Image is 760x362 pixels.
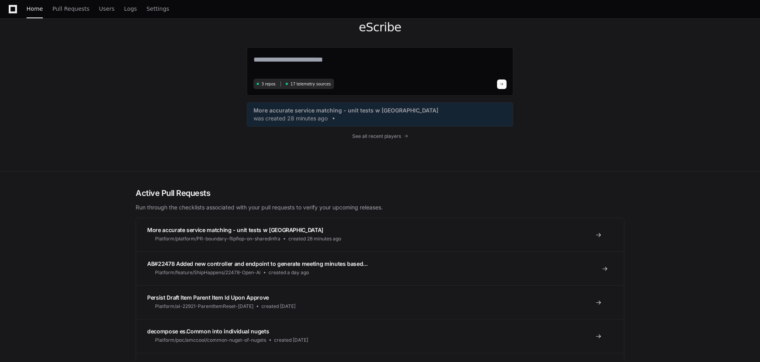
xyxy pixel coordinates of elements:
[147,226,323,233] span: More accurate service matching - unit tests w [GEOGRAPHIC_DATA]
[147,294,269,301] span: Persist Draft Item Parent Item Id Upon Approve
[253,106,438,114] span: More accurate service matching - unit tests w [GEOGRAPHIC_DATA]
[136,218,624,252] a: More accurate service matching - unit tests w [GEOGRAPHIC_DATA]Platform/platform/PR-boundary-flip...
[155,236,280,242] span: Platform/platform/PR-boundary-flipflop-on-sharedinfra
[352,133,401,139] span: See all recent players
[136,319,624,353] a: decompose es.Common into individual nugetsPlatform/poc/amccool/common-nuget-of-nugetscreated [DATE]
[27,6,43,11] span: Home
[269,269,309,276] span: created a day ago
[288,236,341,242] span: created 28 minutes ago
[247,20,513,35] h1: eScribe
[136,252,624,285] a: AB#22478 Added new controller and endpoint to generate meeting minutes based...Platform/feature/S...
[274,337,308,343] span: created [DATE]
[124,6,137,11] span: Logs
[253,114,328,122] span: was created 28 minutes ago
[290,81,330,87] span: 17 telemetry sources
[261,303,296,310] span: created [DATE]
[247,133,513,139] a: See all recent players
[147,260,367,267] span: AB#22478 Added new controller and endpoint to generate meeting minutes based...
[147,328,269,335] span: decompose es.Common into individual nugets
[136,203,624,211] p: Run through the checklists associated with your pull requests to verify your upcoming releases.
[253,106,507,122] a: More accurate service matching - unit tests w [GEOGRAPHIC_DATA]was created 28 minutes ago
[146,6,169,11] span: Settings
[155,303,253,310] span: Platform/al-22921-ParentItemReset-[DATE]
[52,6,89,11] span: Pull Requests
[261,81,276,87] span: 3 repos
[99,6,115,11] span: Users
[136,188,624,199] h2: Active Pull Requests
[155,269,261,276] span: Platform/feature/ShipHappens/22478-Open-Ai
[155,337,266,343] span: Platform/poc/amccool/common-nuget-of-nugets
[136,285,624,319] a: Persist Draft Item Parent Item Id Upon ApprovePlatform/al-22921-ParentItemReset-[DATE]created [DATE]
